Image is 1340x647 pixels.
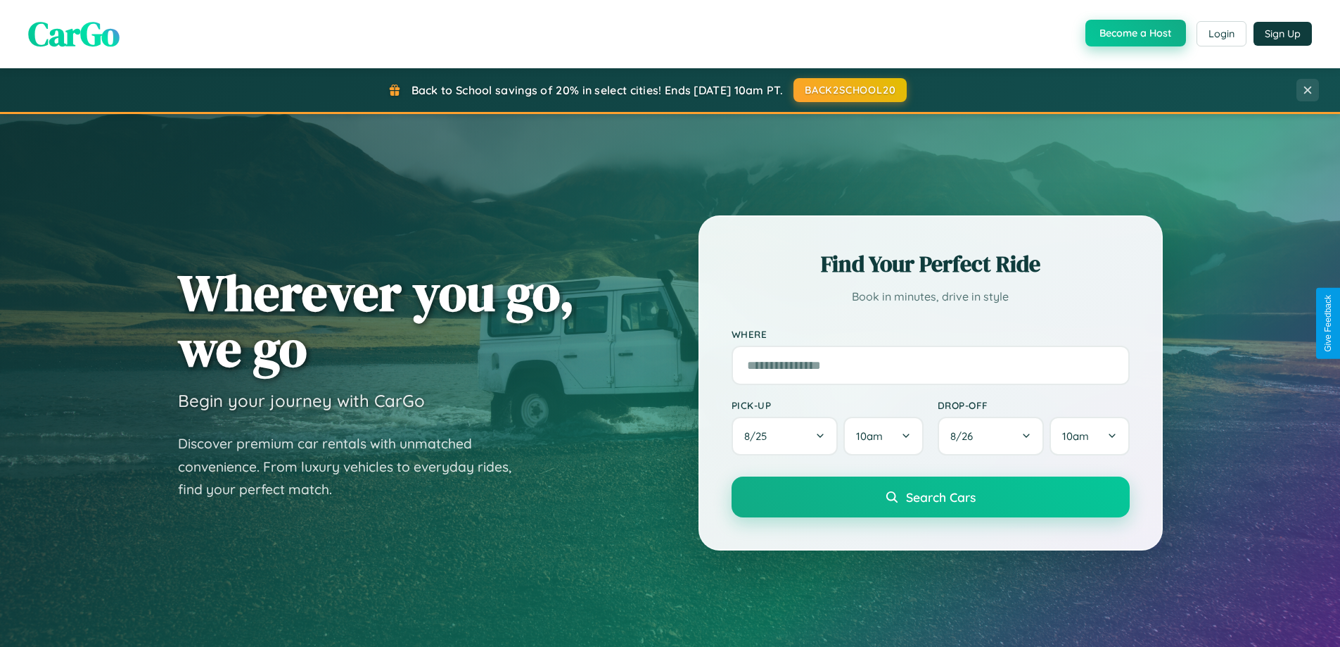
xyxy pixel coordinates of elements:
span: 10am [1062,429,1089,443]
label: Pick-up [732,399,924,411]
button: 8/26 [938,417,1045,456]
label: Drop-off [938,399,1130,411]
label: Where [732,328,1130,340]
span: Search Cars [906,489,976,505]
button: Sign Up [1253,22,1312,46]
span: 8 / 26 [950,429,980,443]
button: 10am [843,417,923,456]
span: CarGo [28,11,120,57]
button: Become a Host [1085,20,1186,46]
p: Discover premium car rentals with unmatched convenience. From luxury vehicles to everyday rides, ... [178,432,530,501]
h2: Find Your Perfect Ride [732,249,1130,279]
button: Login [1197,21,1246,46]
button: Search Cars [732,477,1130,517]
h3: Begin your journey with CarGo [178,390,425,411]
button: BACK2SCHOOL20 [793,78,907,102]
span: 10am [856,429,883,443]
button: 8/25 [732,417,838,456]
h1: Wherever you go, we go [178,265,575,376]
span: 8 / 25 [744,429,774,443]
button: 10am [1049,417,1129,456]
span: Back to School savings of 20% in select cities! Ends [DATE] 10am PT. [411,83,783,97]
p: Book in minutes, drive in style [732,287,1130,307]
div: Give Feedback [1323,295,1333,352]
